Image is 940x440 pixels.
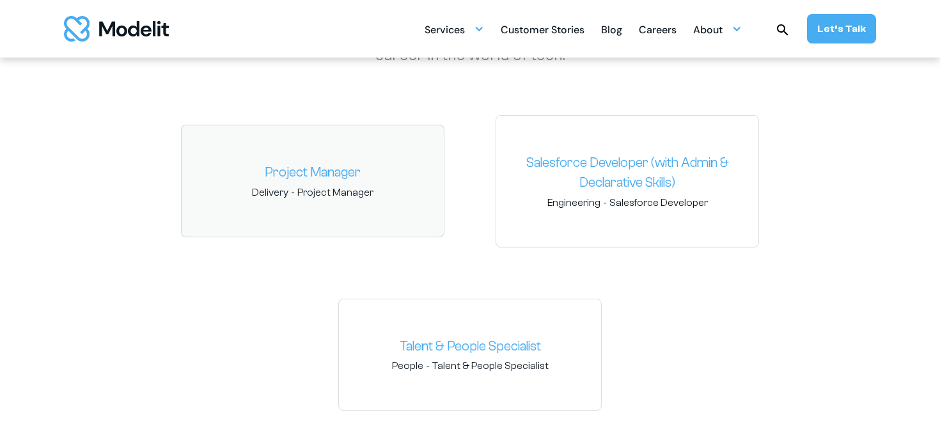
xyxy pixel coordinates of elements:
[425,17,484,42] div: Services
[807,14,876,43] a: Let’s Talk
[506,196,748,210] span: -
[64,16,169,42] a: home
[639,17,677,42] a: Careers
[547,196,600,210] span: Engineering
[349,359,591,373] span: -
[817,22,866,36] div: Let’s Talk
[252,185,288,200] span: Delivery
[64,16,169,42] img: modelit logo
[506,153,748,193] a: Salesforce Developer (with Admin & Declarative Skills)
[192,162,434,183] a: Project Manager
[501,19,584,43] div: Customer Stories
[297,185,373,200] span: Project Manager
[693,17,742,42] div: About
[601,17,622,42] a: Blog
[425,19,465,43] div: Services
[639,19,677,43] div: Careers
[693,19,723,43] div: About
[192,185,434,200] span: -
[601,19,622,43] div: Blog
[349,336,591,357] a: Talent & People Specialist
[392,359,423,373] span: People
[501,17,584,42] a: Customer Stories
[609,196,708,210] span: Salesforce Developer
[432,359,549,373] span: Talent & People Specialist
